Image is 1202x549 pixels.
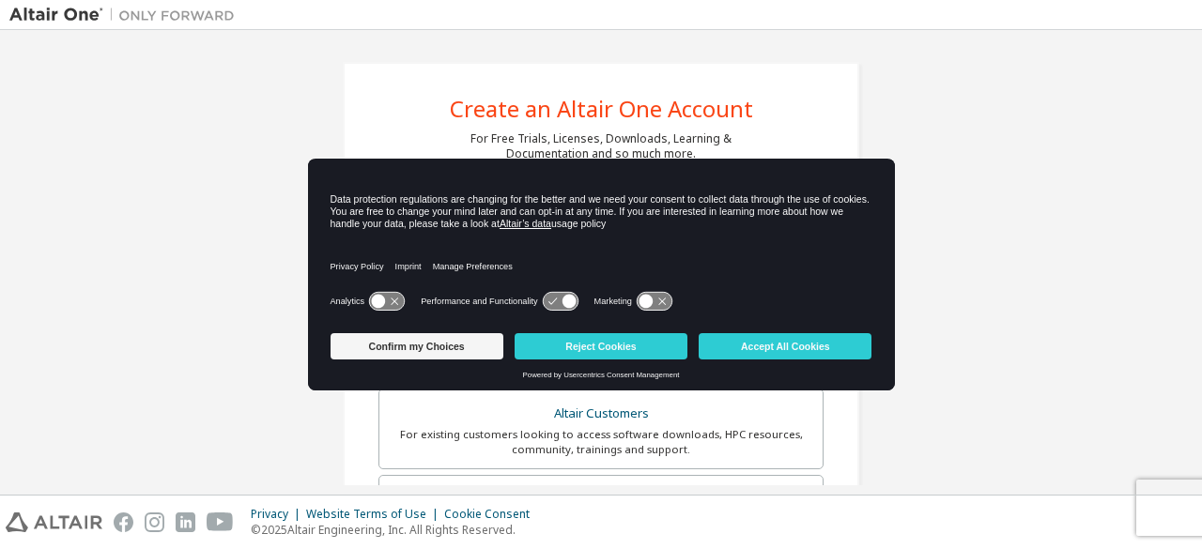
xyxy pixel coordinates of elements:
[6,512,102,532] img: altair_logo.svg
[450,98,753,120] div: Create an Altair One Account
[207,512,234,532] img: youtube.svg
[176,512,195,532] img: linkedin.svg
[470,131,732,161] div: For Free Trials, Licenses, Downloads, Learning & Documentation and so much more.
[251,522,541,538] p: © 2025 Altair Engineering, Inc. All Rights Reserved.
[145,512,164,532] img: instagram.svg
[9,6,244,24] img: Altair One
[114,512,133,532] img: facebook.svg
[391,401,811,427] div: Altair Customers
[306,507,444,522] div: Website Terms of Use
[444,507,541,522] div: Cookie Consent
[391,427,811,457] div: For existing customers looking to access software downloads, HPC resources, community, trainings ...
[251,507,306,522] div: Privacy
